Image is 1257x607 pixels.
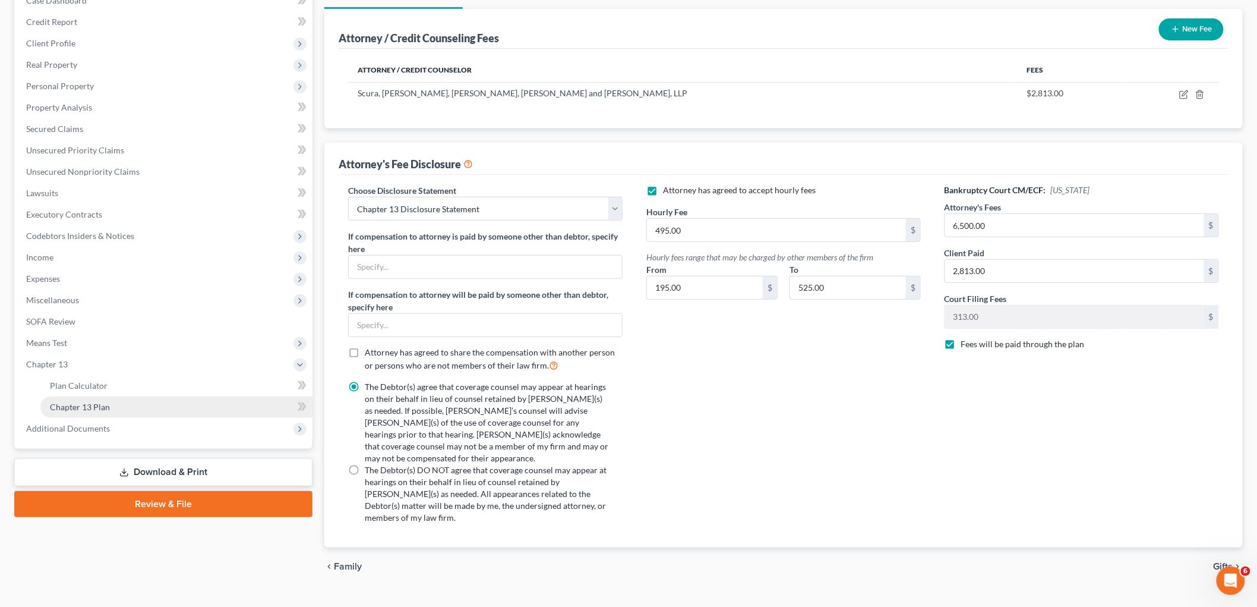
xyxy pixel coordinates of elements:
a: Chapter 13 Plan [40,397,312,418]
span: Gifts [1214,562,1233,571]
span: Chapter 13 Plan [50,402,110,412]
a: Plan Calculator [40,375,312,397]
span: SOFA Review [26,316,75,326]
div: Attorney / Credit Counseling Fees [339,31,499,45]
span: Client Profile [26,38,75,48]
label: If compensation to attorney will be paid by someone other than debtor, specify here [348,288,623,313]
button: chevron_left Family [324,562,362,571]
span: Additional Documents [26,423,110,433]
span: Codebtors Insiders & Notices [26,231,134,241]
label: Choose Disclosure Statement [348,184,456,197]
a: Lawsuits [17,183,312,204]
span: Income [26,252,53,262]
a: Secured Claims [17,118,312,140]
input: 0.00 [945,260,1204,282]
input: 0.00 [945,306,1204,328]
span: Miscellaneous [26,295,79,305]
div: $ [1204,306,1218,328]
span: Personal Property [26,81,94,91]
a: Review & File [14,491,312,517]
span: Expenses [26,273,60,284]
input: Specify... [349,314,622,336]
span: Attorney / Credit Counselor [358,65,472,74]
a: Unsecured Priority Claims [17,140,312,161]
label: From [646,263,667,276]
a: Executory Contracts [17,204,312,225]
iframe: Intercom live chat [1217,567,1245,595]
span: Unsecured Nonpriority Claims [26,166,140,177]
span: Executory Contracts [26,209,102,219]
a: Credit Report [17,11,312,33]
div: $ [1204,260,1218,282]
input: 0.00 [790,276,906,299]
label: Client Paid [945,247,985,259]
span: Real Property [26,59,77,70]
span: Scura, [PERSON_NAME], [PERSON_NAME], [PERSON_NAME] and [PERSON_NAME], LLP [358,88,687,98]
h6: Bankruptcy Court CM/ECF: [945,184,1219,196]
span: Fees [1027,65,1043,74]
label: The Debtor(s) DO NOT agree that coverage counsel may appear at hearings on their behalf in lieu o... [365,464,608,524]
span: $2,813.00 [1027,88,1063,98]
label: Court Filing Fees [945,293,1007,305]
span: Lawsuits [26,188,58,198]
input: 0.00 [647,219,906,241]
input: 0.00 [945,214,1204,237]
div: Attorney's Fee Disclosure [339,157,473,171]
a: Property Analysis [17,97,312,118]
span: Plan Calculator [50,380,108,391]
span: 6 [1241,567,1250,576]
div: $ [906,276,920,299]
span: Credit Report [26,17,77,27]
span: Chapter 13 [26,359,68,369]
button: Gifts chevron_right [1214,562,1243,571]
a: Unsecured Nonpriority Claims [17,161,312,183]
span: Property Analysis [26,102,92,112]
label: The Debtor(s) agree that coverage counsel may appear at hearings on their behalf in lieu of couns... [365,381,608,464]
span: Unsecured Priority Claims [26,145,124,155]
span: Family [334,562,362,571]
span: Attorney has agreed to share the compensation with another person or persons who are not members ... [365,347,615,370]
span: Secured Claims [26,124,83,134]
a: Download & Print [14,458,312,486]
label: If compensation to attorney is paid by someone other than debtor, specify here [348,230,623,255]
div: $ [1204,214,1218,237]
button: New Fee [1159,18,1224,40]
div: $ [906,219,920,241]
span: Fees will be paid through the plan [961,339,1085,349]
span: Attorney has agreed to accept hourly fees [663,185,816,195]
input: 0.00 [647,276,763,299]
a: SOFA Review [17,311,312,332]
i: chevron_left [324,562,334,571]
label: To [789,263,798,276]
label: Attorney's Fees [945,201,1002,213]
input: Specify... [349,256,622,278]
label: Hourly Fee [646,206,687,218]
div: Hourly fees range that may be charged by other members of the firm [646,251,921,263]
div: $ [763,276,777,299]
i: chevron_right [1233,562,1243,571]
span: [US_STATE] [1051,185,1090,195]
span: Means Test [26,338,67,348]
